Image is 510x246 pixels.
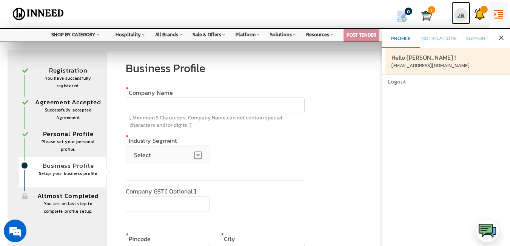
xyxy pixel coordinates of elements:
[454,8,468,22] div: JB
[129,114,304,129] label: [ Minimum 5 Characters, Company Name can not contain special characters and/or digits. ]
[421,34,457,42] span: Notifications
[388,79,504,85] h6: Logout
[396,11,407,22] img: Show My Quotes
[126,145,210,164] span: Select
[19,187,106,219] a: Altmost Completed You are on last step to complete profile setup.
[126,138,210,144] label: Industry Segment
[34,200,102,215] span: You are on last step to complete profile setup.
[428,6,435,14] span: 1
[466,34,488,42] span: Support
[34,138,102,153] span: Please set your personal profile.
[391,34,411,42] span: Profile
[126,188,210,194] label: Company GST [ Optional ]
[126,236,210,242] label: Pincode
[391,62,470,69] span: [EMAIL_ADDRESS][DOMAIN_NAME]
[126,62,304,74] h2: Business Profile
[498,34,505,42] i: close
[382,75,510,91] a: Logout
[19,62,106,94] a: Registration You have successfully registered.
[19,157,106,181] a: Business ProfileSetup your business profile
[421,10,432,22] img: Cart
[126,90,304,96] label: Company Name
[493,9,504,20] i: format_indent_increase
[382,30,420,48] a: Profile
[19,125,106,157] a: Personal Profile Please set your personal profile.
[420,30,458,48] a: Notifications
[405,8,412,15] span: 0
[391,54,510,61] h6: Hello [PERSON_NAME] !
[458,30,496,48] a: Support
[421,8,426,24] a: Cart 1
[221,236,305,242] label: City
[478,221,497,240] img: logo.png
[470,2,489,22] a: Support Tickets
[34,75,102,90] span: You have successfully registered.
[474,8,485,20] img: Support Tickets
[10,5,66,23] img: Inneed.Market
[388,8,421,25] a: my Quotes 0
[489,2,508,25] a: format_indent_increase
[34,107,102,122] span: Successfully accepted Agreement
[34,170,102,178] span: Setup your business profile
[451,2,470,24] a: JB
[19,94,106,125] a: Agreement Accepted Successfully accepted Agreement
